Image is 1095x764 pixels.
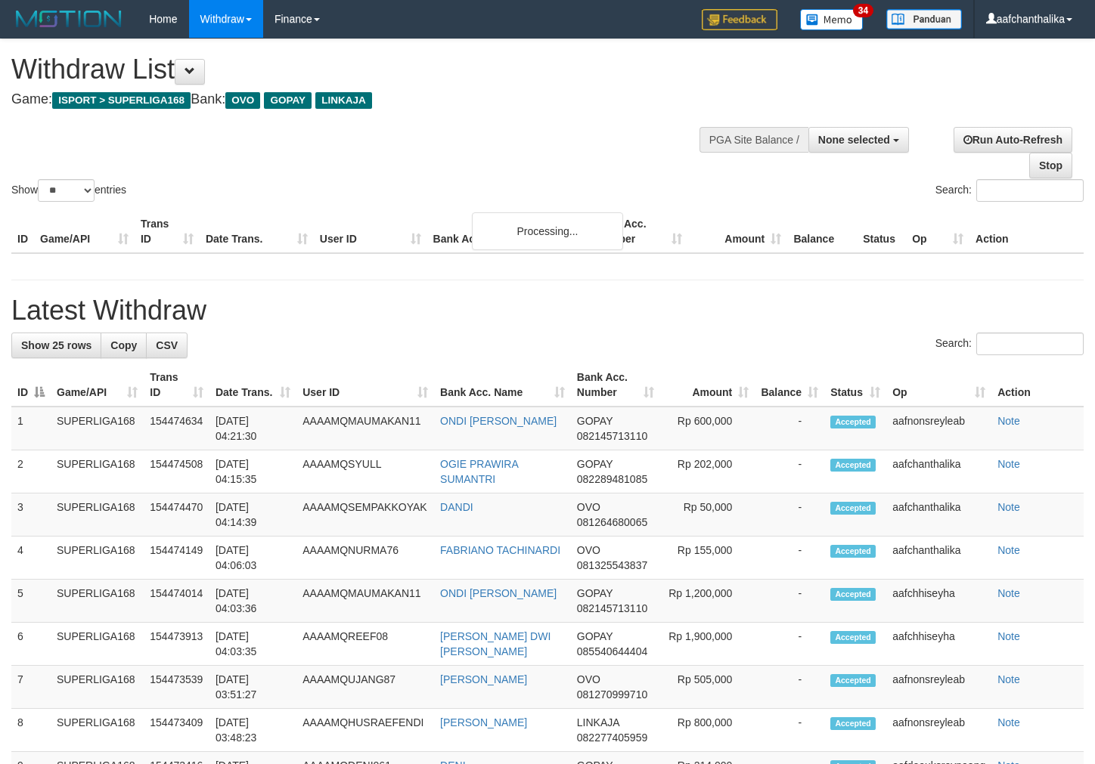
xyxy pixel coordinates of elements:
th: ID: activate to sort column descending [11,363,51,407]
a: ONDI [PERSON_NAME] [440,415,557,427]
span: Copy 082145713110 to clipboard [577,602,647,614]
a: Note [997,501,1020,513]
td: [DATE] 04:03:36 [209,580,296,623]
th: Bank Acc. Number: activate to sort column ascending [571,363,660,407]
td: AAAAMQMAUMAKAN11 [296,407,434,450]
span: Accepted [830,588,876,601]
a: Note [997,587,1020,599]
td: - [755,537,824,580]
th: Game/API: activate to sort column ascending [51,363,144,407]
td: SUPERLIGA168 [51,666,144,709]
a: [PERSON_NAME] [440,673,527,685]
td: AAAAMQSEMPAKKOYAK [296,493,434,537]
td: SUPERLIGA168 [51,623,144,666]
td: - [755,407,824,450]
img: MOTION_logo.png [11,8,126,30]
label: Search: [935,333,1084,355]
a: Copy [101,333,147,358]
td: SUPERLIGA168 [51,407,144,450]
span: Copy 085540644404 to clipboard [577,645,647,657]
th: Bank Acc. Name [427,210,590,253]
td: Rp 1,200,000 [660,580,755,623]
td: SUPERLIGA168 [51,709,144,752]
span: GOPAY [577,458,613,470]
span: Accepted [830,631,876,644]
a: Note [997,544,1020,556]
a: Note [997,630,1020,642]
th: Game/API [34,210,135,253]
td: 154473409 [144,709,209,752]
th: Amount [688,210,787,253]
span: OVO [577,673,600,685]
td: 2 [11,450,51,493]
td: - [755,666,824,709]
td: [DATE] 04:03:35 [209,623,296,666]
td: 7 [11,666,51,709]
a: CSV [146,333,188,358]
span: Copy 082277405959 to clipboard [577,732,647,744]
th: User ID [314,210,427,253]
span: Show 25 rows [21,339,92,351]
img: Button%20Memo.svg [800,9,864,30]
td: 154474470 [144,493,209,537]
td: aafchhiseyha [886,623,991,666]
span: None selected [818,134,890,146]
td: SUPERLIGA168 [51,493,144,537]
td: 154474014 [144,580,209,623]
span: GOPAY [577,587,613,599]
th: Date Trans.: activate to sort column ascending [209,363,296,407]
img: panduan.png [886,9,962,29]
td: aafnonsreyleab [886,666,991,709]
td: Rp 155,000 [660,537,755,580]
span: LINKAJA [315,92,372,109]
td: SUPERLIGA168 [51,450,144,493]
input: Search: [976,333,1084,355]
a: [PERSON_NAME] DWI [PERSON_NAME] [440,630,551,657]
h1: Latest Withdraw [11,295,1084,326]
td: Rp 1,900,000 [660,623,755,666]
a: Stop [1029,153,1072,178]
td: AAAAMQREEF08 [296,623,434,666]
td: AAAAMQHUSRAEFENDI [296,709,434,752]
td: AAAAMQMAUMAKAN11 [296,580,434,623]
th: ID [11,210,34,253]
th: User ID: activate to sort column ascending [296,363,434,407]
a: Note [997,716,1020,728]
span: GOPAY [577,630,613,642]
input: Search: [976,179,1084,202]
a: OGIE PRAWIRA SUMANTRI [440,458,518,485]
td: - [755,493,824,537]
span: Accepted [830,717,876,730]
td: 3 [11,493,51,537]
span: Copy 081325543837 to clipboard [577,559,647,571]
th: Status [857,210,906,253]
span: Accepted [830,502,876,515]
a: ONDI [PERSON_NAME] [440,587,557,599]
th: Action [991,363,1084,407]
span: Copy [110,339,137,351]
td: aafchanthalika [886,493,991,537]
span: LINKAJA [577,716,619,728]
td: SUPERLIGA168 [51,580,144,623]
td: 6 [11,623,51,666]
span: GOPAY [264,92,312,109]
button: None selected [808,127,909,153]
span: CSV [156,339,178,351]
th: Action [969,210,1084,253]
span: Accepted [830,545,876,558]
th: Op [906,210,969,253]
a: DANDI [440,501,473,513]
td: - [755,450,824,493]
td: SUPERLIGA168 [51,537,144,580]
span: Copy 082289481085 to clipboard [577,473,647,485]
span: GOPAY [577,415,613,427]
span: Copy 081270999710 to clipboard [577,688,647,701]
span: OVO [577,544,600,556]
td: [DATE] 03:48:23 [209,709,296,752]
select: Showentries [38,179,95,202]
a: [PERSON_NAME] [440,716,527,728]
td: 5 [11,580,51,623]
a: Note [997,673,1020,685]
th: Status: activate to sort column ascending [824,363,886,407]
td: [DATE] 03:51:27 [209,666,296,709]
